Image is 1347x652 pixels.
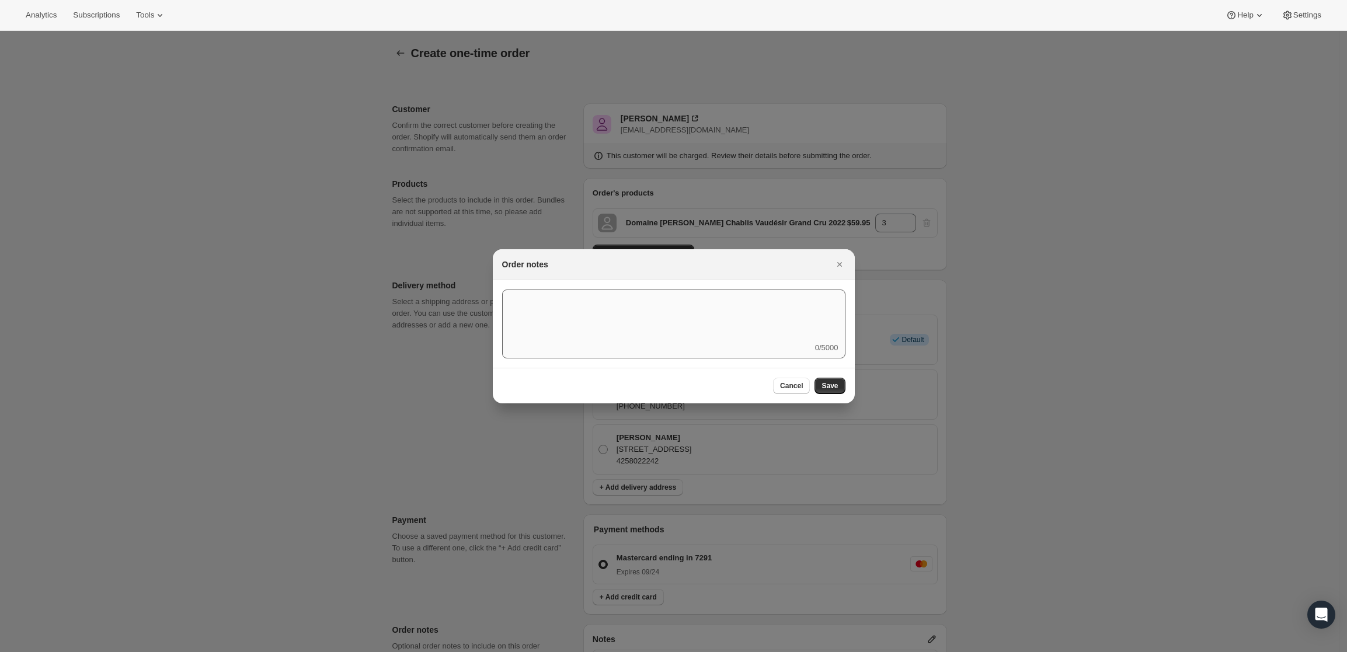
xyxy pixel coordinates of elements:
span: Subscriptions [73,11,120,20]
div: Open Intercom Messenger [1307,601,1335,629]
span: Cancel [780,381,803,390]
button: Settings [1275,7,1328,23]
button: Subscriptions [66,7,127,23]
button: Tools [129,7,173,23]
button: Analytics [19,7,64,23]
button: Help [1219,7,1272,23]
span: Settings [1293,11,1321,20]
span: Save [822,381,838,390]
h2: Order notes [502,259,548,270]
span: Tools [136,11,154,20]
button: Close [831,256,848,273]
button: Cancel [773,378,810,394]
button: Save [815,378,845,394]
span: Analytics [26,11,57,20]
span: Help [1237,11,1253,20]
